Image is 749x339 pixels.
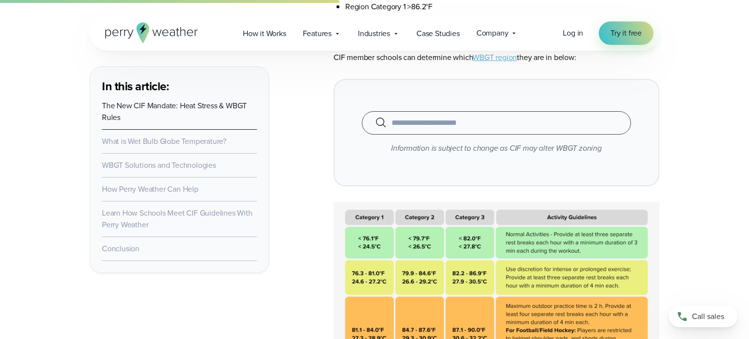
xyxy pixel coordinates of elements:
[358,28,390,40] span: Industries
[334,52,659,63] p: CIF member schools can determine which they are in below:
[669,306,737,327] a: Call sales
[303,28,332,40] span: Features
[599,21,653,45] a: Try it free
[235,23,295,43] a: How it Works
[362,142,631,154] p: Information is subject to change as CIF may alter WBGT zoning
[102,207,253,230] a: Learn How Schools Meet CIF Guidelines With Perry Weather
[345,1,659,13] li: Region Category 1 >86.2°F
[563,27,583,39] span: Log in
[476,27,509,39] span: Company
[345,13,659,24] li: Region Category 2 >89.9°F
[243,28,286,40] span: How it Works
[102,160,216,171] a: WBGT Solutions and Technologies
[563,27,583,39] a: Log in
[102,100,247,123] a: The New CIF Mandate: Heat Stress & WBGT Rules
[473,52,517,63] a: WBGT region
[408,23,468,43] a: Case Studies
[102,243,139,254] a: Conclusion
[611,27,642,39] span: Try it free
[102,79,257,94] h3: In this article:
[692,311,724,322] span: Call sales
[102,183,198,195] a: How Perry Weather Can Help
[416,28,460,40] span: Case Studies
[102,136,226,147] a: What is Wet Bulb Globe Temperature?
